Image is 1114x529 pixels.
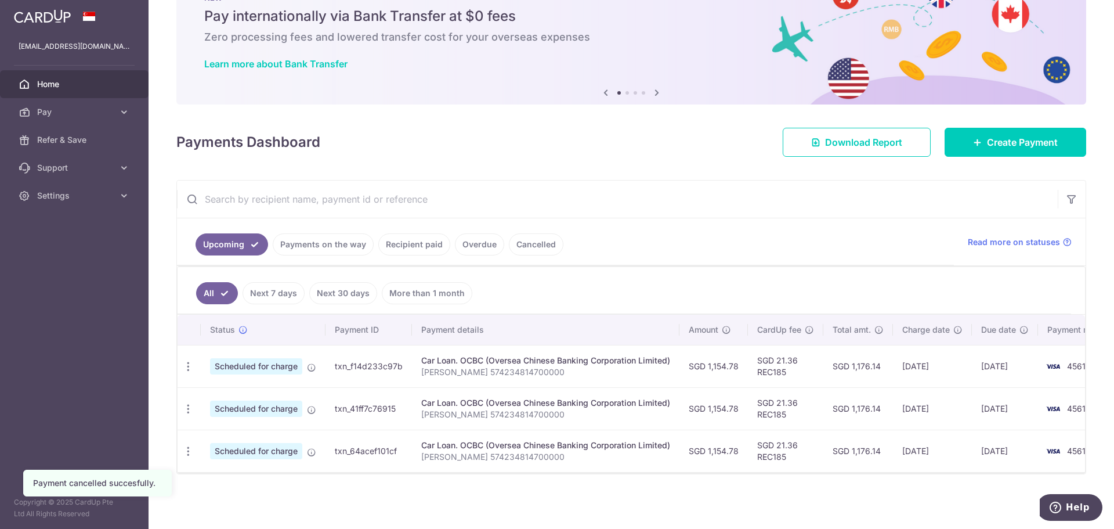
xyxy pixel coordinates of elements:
span: Scheduled for charge [210,443,302,459]
h6: Zero processing fees and lowered transfer cost for your overseas expenses [204,30,1058,44]
span: Create Payment [987,135,1058,149]
td: [DATE] [972,345,1038,387]
th: Payment details [412,315,679,345]
p: [PERSON_NAME] 574234814700000 [421,366,670,378]
td: SGD 21.36 REC185 [748,387,823,430]
a: Upcoming [196,233,268,255]
img: CardUp [14,9,71,23]
a: Cancelled [509,233,563,255]
span: Read more on statuses [968,236,1060,248]
img: Bank Card [1041,359,1065,373]
div: Car Loan. OCBC (Oversea Chinese Banking Corporation Limited) [421,440,670,451]
td: SGD 1,154.78 [679,430,748,472]
span: CardUp fee [757,324,801,336]
span: Amount [689,324,718,336]
div: Car Loan. OCBC (Oversea Chinese Banking Corporation Limited) [421,397,670,409]
span: Refer & Save [37,134,114,146]
a: Create Payment [945,128,1086,157]
td: txn_64acef101cf [325,430,412,472]
div: Payment cancelled succesfully. [33,477,162,489]
span: Scheduled for charge [210,358,302,375]
h4: Payments Dashboard [176,132,320,153]
span: 4561 [1067,404,1086,413]
span: Download Report [825,135,902,149]
td: SGD 21.36 REC185 [748,430,823,472]
td: SGD 21.36 REC185 [748,345,823,387]
iframe: Opens a widget where you can find more information [1040,494,1102,523]
p: [PERSON_NAME] 574234814700000 [421,409,670,420]
td: [DATE] [893,387,972,430]
a: Overdue [455,233,504,255]
div: Car Loan. OCBC (Oversea Chinese Banking Corporation Limited) [421,355,670,366]
a: All [196,282,238,304]
a: Next 7 days [243,282,305,304]
th: Payment ID [325,315,412,345]
span: Home [37,78,114,90]
a: Learn more about Bank Transfer [204,58,348,70]
span: Pay [37,106,114,118]
h5: Pay internationally via Bank Transfer at $0 fees [204,7,1058,26]
td: [DATE] [972,387,1038,430]
a: Download Report [783,128,931,157]
td: SGD 1,176.14 [823,430,893,472]
span: Support [37,162,114,174]
input: Search by recipient name, payment id or reference [177,181,1058,218]
a: Read more on statuses [968,236,1072,248]
td: SGD 1,154.78 [679,387,748,430]
span: Due date [981,324,1016,336]
span: 4561 [1067,361,1086,371]
a: Payments on the way [273,233,374,255]
img: Bank Card [1041,402,1065,416]
td: [DATE] [972,430,1038,472]
span: Total amt. [833,324,871,336]
span: Settings [37,190,114,201]
td: [DATE] [893,345,972,387]
a: Recipient paid [378,233,450,255]
a: Next 30 days [309,282,377,304]
td: SGD 1,176.14 [823,387,893,430]
span: Scheduled for charge [210,401,302,417]
td: txn_f14d233c97b [325,345,412,387]
img: Bank Card [1041,444,1065,458]
span: Status [210,324,235,336]
td: SGD 1,154.78 [679,345,748,387]
a: More than 1 month [382,282,472,304]
p: [EMAIL_ADDRESS][DOMAIN_NAME] [19,41,130,52]
td: [DATE] [893,430,972,472]
td: txn_41ff7c76915 [325,387,412,430]
span: 4561 [1067,446,1086,456]
p: [PERSON_NAME] 574234814700000 [421,451,670,463]
td: SGD 1,176.14 [823,345,893,387]
span: Charge date [902,324,950,336]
